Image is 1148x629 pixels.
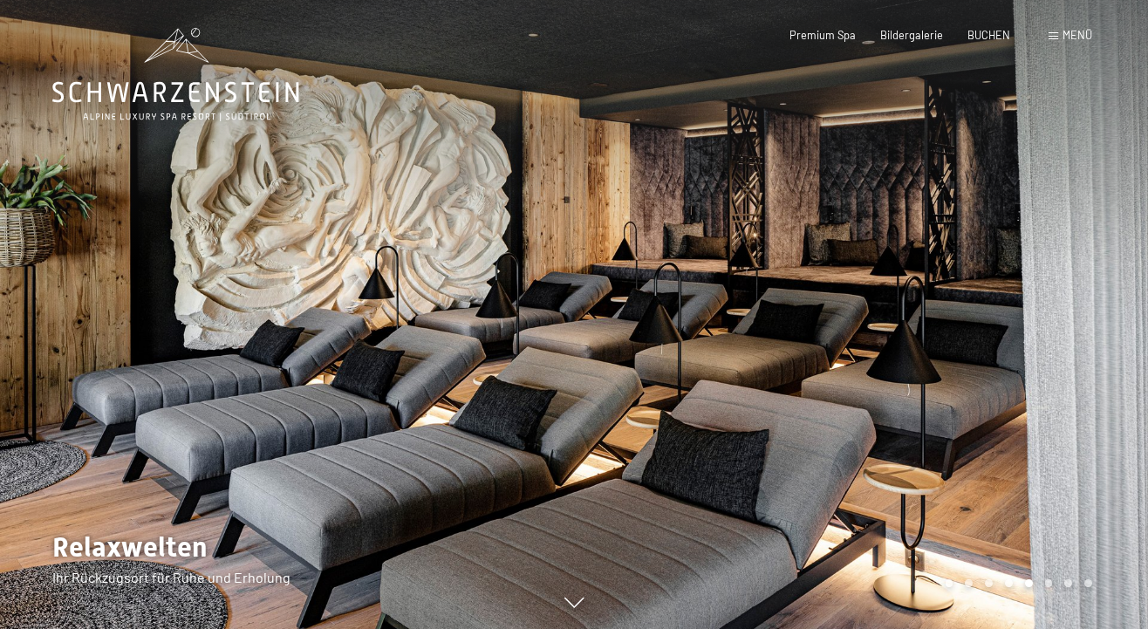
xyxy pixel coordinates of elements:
a: Bildergalerie [880,28,943,42]
div: Carousel Page 8 [1084,579,1092,587]
div: Carousel Page 4 [1005,579,1013,587]
a: Premium Spa [789,28,856,42]
a: BUCHEN [967,28,1010,42]
div: Carousel Page 7 [1064,579,1072,587]
div: Carousel Page 6 [1045,579,1053,587]
div: Carousel Page 3 [985,579,993,587]
div: Carousel Pagination [940,579,1092,587]
div: Carousel Page 5 (Current Slide) [1025,579,1033,587]
span: Menü [1063,28,1092,42]
div: Carousel Page 1 [946,579,953,587]
div: Carousel Page 2 [965,579,973,587]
